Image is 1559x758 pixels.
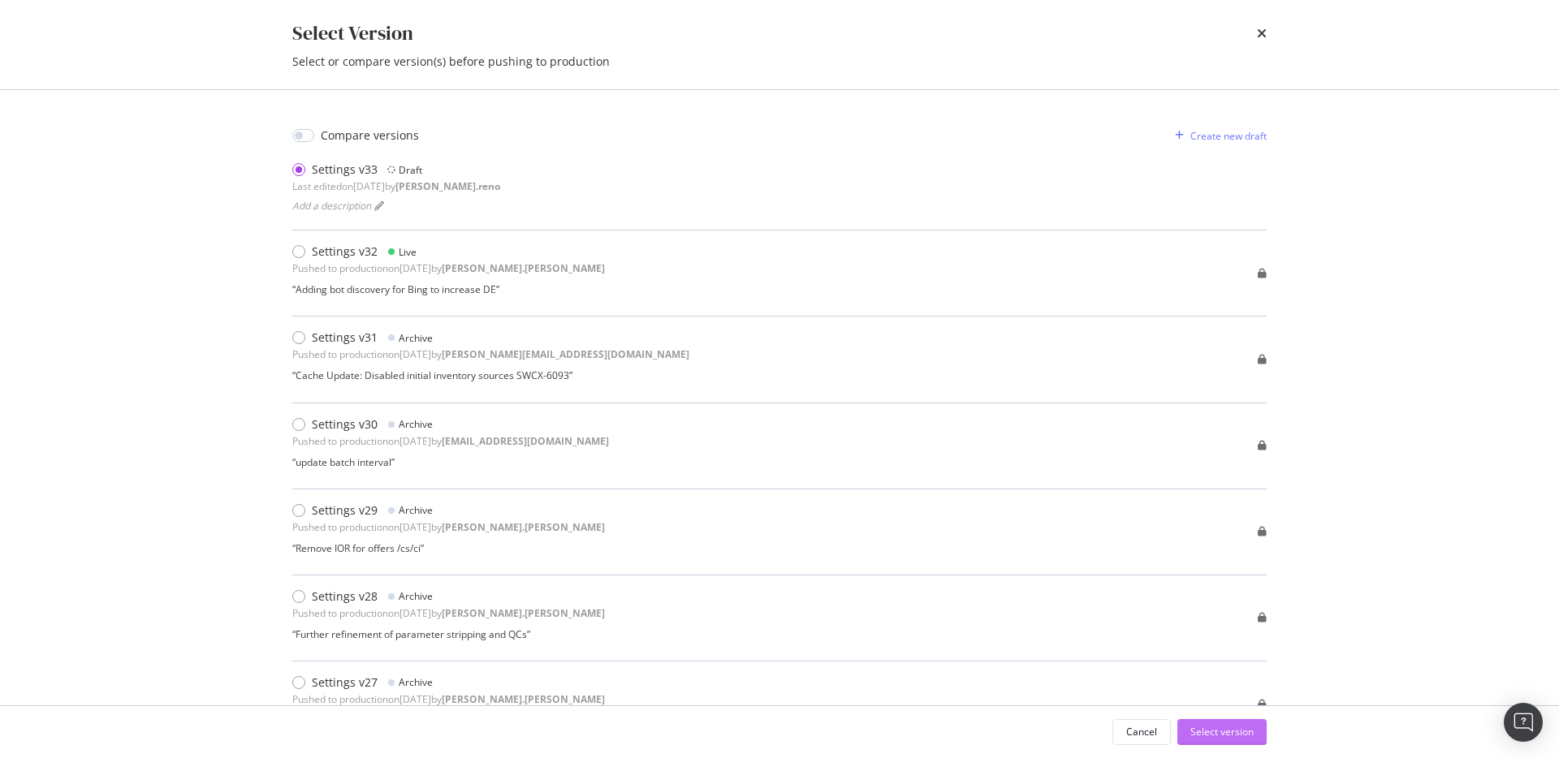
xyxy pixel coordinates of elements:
[292,606,605,620] div: Pushed to production on [DATE] by
[399,417,433,431] div: Archive
[1190,129,1267,143] div: Create new draft
[292,199,371,213] span: Add a description
[292,368,689,382] div: “ Cache Update: Disabled initial inventory sources SWCX-6093 ”
[312,588,378,605] div: Settings v28
[399,503,433,517] div: Archive
[399,163,422,177] div: Draft
[292,692,605,706] div: Pushed to production on [DATE] by
[1177,719,1267,745] button: Select version
[399,331,433,345] div: Archive
[399,245,417,259] div: Live
[1168,123,1267,149] button: Create new draft
[442,692,605,706] b: [PERSON_NAME].[PERSON_NAME]
[1504,703,1543,742] div: Open Intercom Messenger
[442,434,609,448] b: [EMAIL_ADDRESS][DOMAIN_NAME]
[312,329,378,346] div: Settings v31
[292,261,605,275] div: Pushed to production on [DATE] by
[292,179,500,193] div: Last edited on [DATE] by
[312,416,378,433] div: Settings v30
[442,606,605,620] b: [PERSON_NAME].[PERSON_NAME]
[312,674,378,691] div: Settings v27
[1257,19,1267,47] div: times
[395,179,500,193] b: [PERSON_NAME].reno
[1112,719,1171,745] button: Cancel
[312,243,378,260] div: Settings v32
[399,589,433,603] div: Archive
[292,541,605,555] div: “ Remove IOR for offers /cs/ci ”
[1126,725,1157,739] div: Cancel
[292,455,609,469] div: “ update batch interval ”
[292,520,605,534] div: Pushed to production on [DATE] by
[312,502,378,519] div: Settings v29
[292,627,605,641] div: “ Further refinement of parameter stripping and QCs ”
[399,675,433,689] div: Archive
[442,520,605,534] b: [PERSON_NAME].[PERSON_NAME]
[442,261,605,275] b: [PERSON_NAME].[PERSON_NAME]
[321,127,419,144] div: Compare versions
[292,54,1267,70] div: Select or compare version(s) before pushing to production
[292,282,605,296] div: “ Adding bot discovery for Bing to increase DE ”
[292,347,689,361] div: Pushed to production on [DATE] by
[442,347,689,361] b: [PERSON_NAME][EMAIL_ADDRESS][DOMAIN_NAME]
[1190,725,1254,739] div: Select version
[292,434,609,448] div: Pushed to production on [DATE] by
[292,19,413,47] div: Select Version
[312,162,378,178] div: Settings v33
